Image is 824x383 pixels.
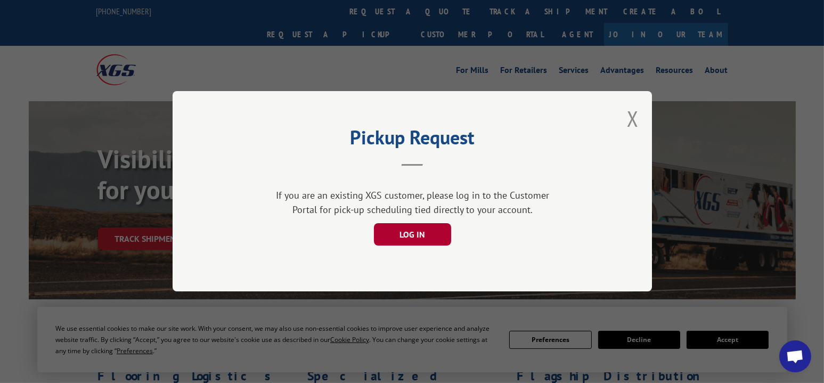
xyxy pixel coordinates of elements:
button: LOG IN [373,224,451,246]
h2: Pickup Request [226,130,599,150]
div: If you are an existing XGS customer, please log in to the Customer Portal for pick-up scheduling ... [271,189,553,217]
div: Open chat [779,340,811,372]
button: Close modal [627,104,639,133]
a: LOG IN [373,231,451,240]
